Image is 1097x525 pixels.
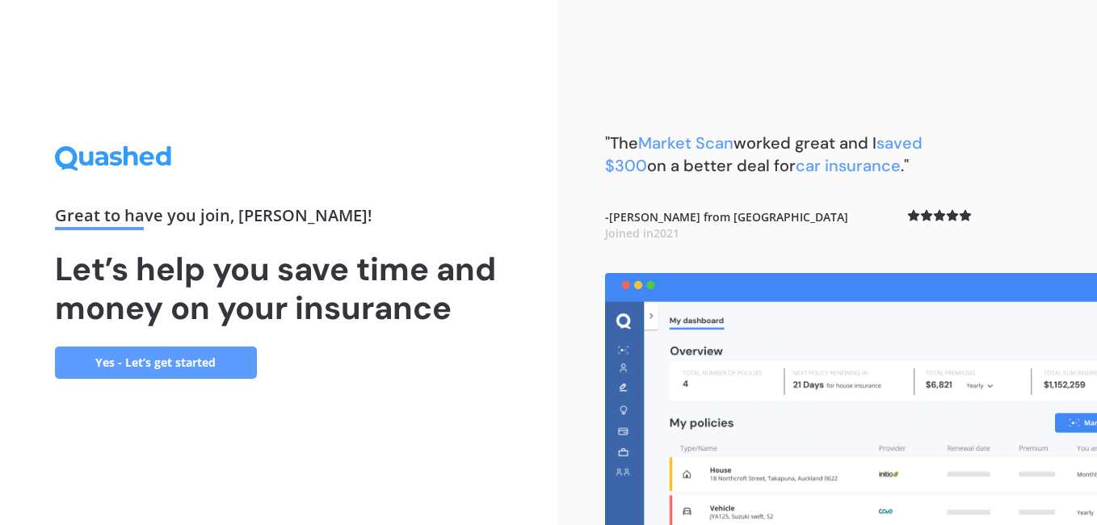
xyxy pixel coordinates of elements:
span: saved $300 [605,132,923,176]
span: car insurance [796,155,901,176]
span: Joined in 2021 [605,225,679,241]
img: dashboard.webp [605,273,1097,525]
b: - [PERSON_NAME] from [GEOGRAPHIC_DATA] [605,209,848,241]
a: Yes - Let’s get started [55,346,257,379]
h1: Let’s help you save time and money on your insurance [55,250,502,327]
b: "The worked great and I on a better deal for ." [605,132,923,176]
div: Great to have you join , [PERSON_NAME] ! [55,208,502,230]
span: Market Scan [638,132,733,153]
